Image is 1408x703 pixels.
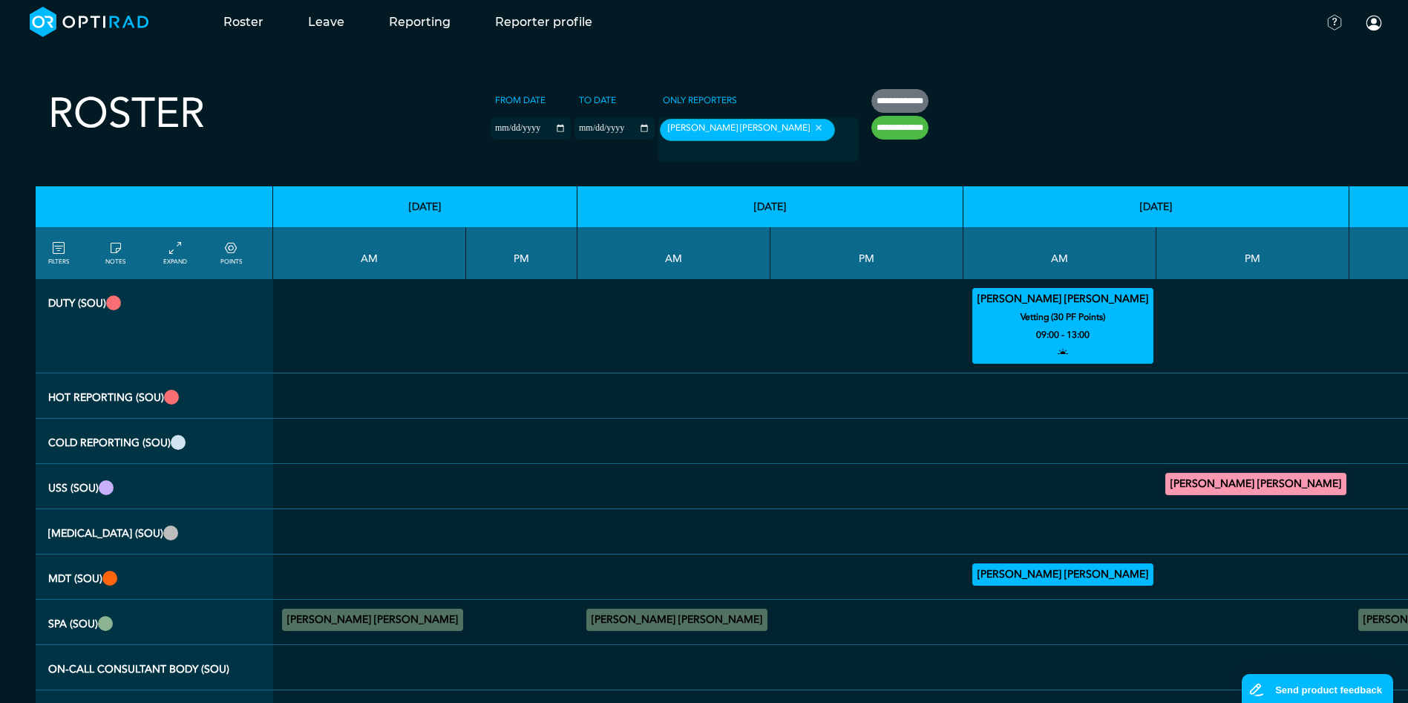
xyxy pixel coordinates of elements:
th: [DATE] [273,186,577,227]
summary: [PERSON_NAME] [PERSON_NAME] [589,611,765,629]
th: PM [466,227,577,279]
th: [DATE] [577,186,963,227]
th: AM [577,227,770,279]
th: Hot Reporting (SOU) [36,373,273,419]
th: PM [770,227,963,279]
button: Remove item: '13e38a20-ac1a-4a14-8b20-27ebbafb7e21' [810,122,827,133]
th: SPA (SOU) [36,600,273,645]
div: US General Adult 13:00 - 17:00 [1165,473,1346,495]
th: PM [1156,227,1349,279]
th: Fluoro (SOU) [36,509,273,555]
th: AM [273,227,466,279]
th: [DATE] [963,186,1349,227]
div: [PERSON_NAME] [PERSON_NAME] [660,119,835,141]
summary: [PERSON_NAME] [PERSON_NAME] [284,611,461,629]
th: On-Call Consultant Body (SOU) [36,645,273,690]
label: To date [574,89,620,111]
th: USS (SOU) [36,464,273,509]
small: Vetting (30 PF Points) [966,308,1160,326]
summary: [PERSON_NAME] [PERSON_NAME] [975,290,1151,308]
th: Cold Reporting (SOU) [36,419,273,464]
a: show/hide notes [105,240,125,267]
summary: [PERSON_NAME] [PERSON_NAME] [1168,475,1344,493]
label: From date [491,89,550,111]
i: open to allocation [1058,344,1068,362]
th: AM [963,227,1156,279]
label: Only Reporters [658,89,741,111]
h2: Roster [48,89,205,139]
input: null [660,143,734,157]
div: No specified Site 08:00 - 09:00 [282,609,463,631]
a: collapse/expand expected points [220,240,242,267]
div: Vetting (30 PF Points) 09:00 - 13:00 [972,288,1153,364]
a: FILTERS [48,240,69,267]
div: HPB 08:00 - 09:00 [972,563,1153,586]
th: MDT (SOU) [36,555,273,600]
img: brand-opti-rad-logos-blue-and-white-d2f68631ba2948856bd03f2d395fb146ddc8fb01b4b6e9315ea85fa773367... [30,7,149,37]
div: No specified Site 08:00 - 09:00 [586,609,767,631]
small: 09:00 - 13:00 [1036,326,1090,344]
a: collapse/expand entries [163,240,187,267]
th: Duty (SOU) [36,279,273,373]
summary: [PERSON_NAME] [PERSON_NAME] [975,566,1151,583]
